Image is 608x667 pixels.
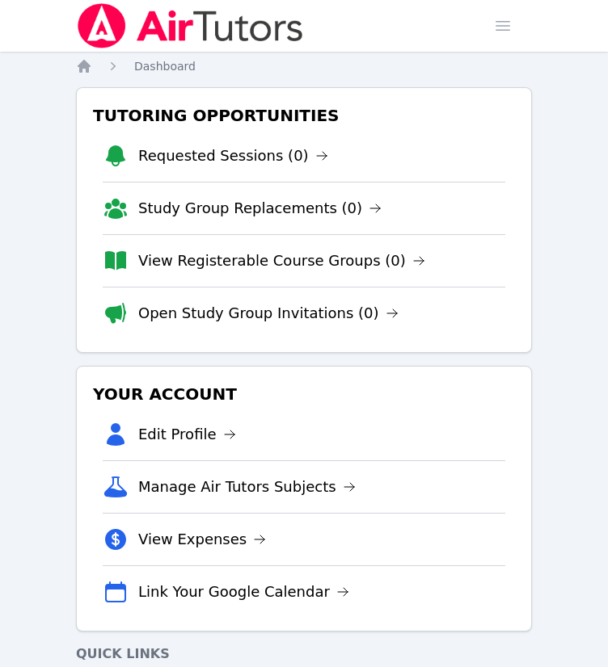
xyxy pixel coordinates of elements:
h3: Your Account [90,380,518,409]
a: Dashboard [134,58,196,74]
a: Open Study Group Invitations (0) [138,302,399,325]
a: Link Your Google Calendar [138,581,349,603]
h4: Quick Links [76,644,532,664]
a: Edit Profile [138,423,236,446]
a: Study Group Replacements (0) [138,197,382,220]
nav: Breadcrumb [76,58,532,74]
span: Dashboard [134,60,196,73]
a: Manage Air Tutors Subjects [138,476,356,498]
a: Requested Sessions (0) [138,145,328,167]
a: View Registerable Course Groups (0) [138,250,425,272]
img: Air Tutors [76,3,305,48]
h3: Tutoring Opportunities [90,101,518,130]
a: View Expenses [138,528,266,551]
